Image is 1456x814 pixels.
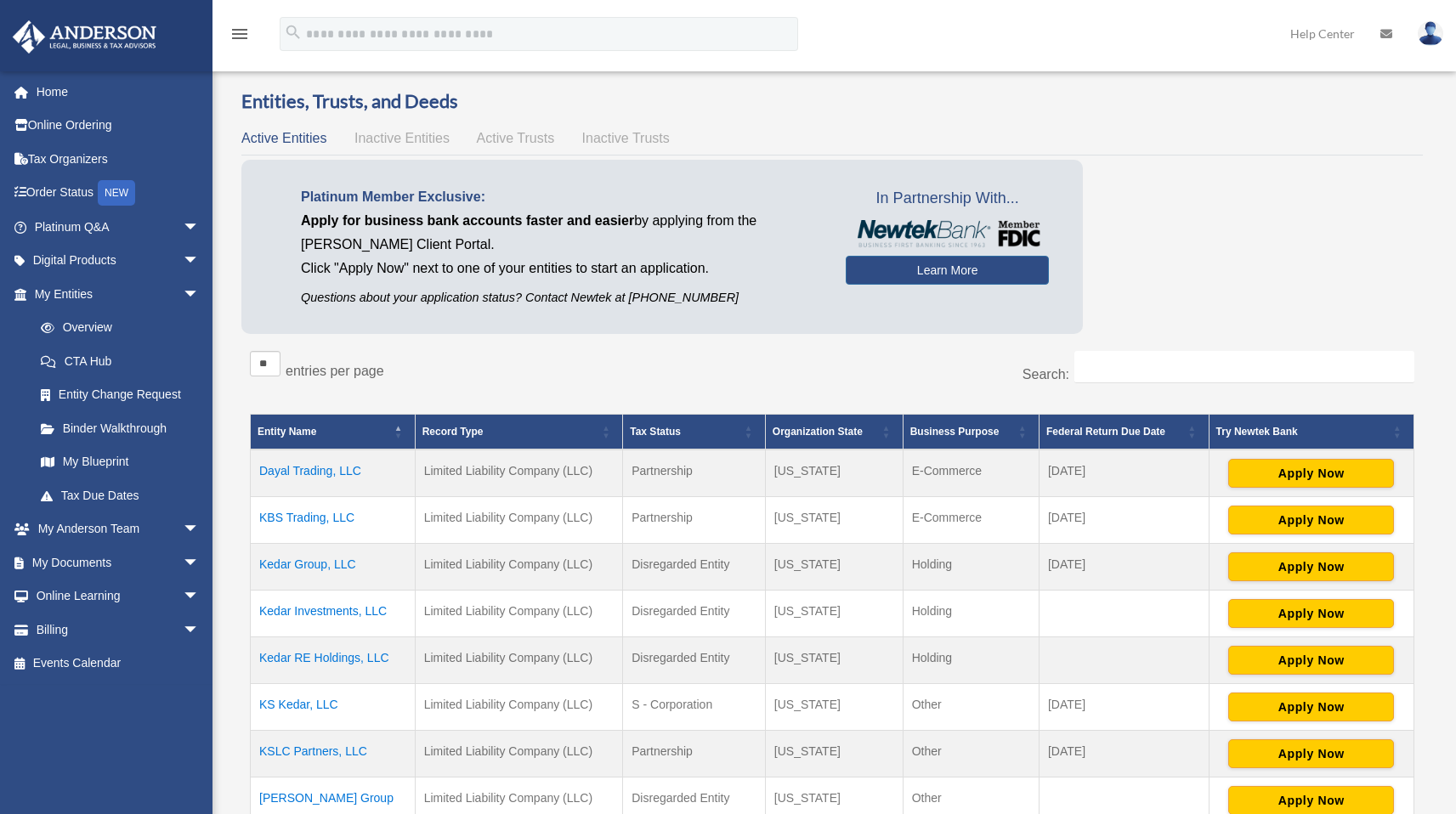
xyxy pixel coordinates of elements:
[183,579,217,614] span: arrow_drop_down
[903,496,1039,543] td: E-Commerce
[846,256,1049,285] a: Learn More
[12,142,225,176] a: Tax Organizers
[12,210,225,244] a: Platinum Q&Aarrow_drop_down
[183,244,217,279] span: arrow_drop_down
[765,496,903,543] td: [US_STATE]
[415,636,623,683] td: Limited Liability Company (LLC)
[765,414,903,449] th: Organization State: Activate to sort
[903,683,1039,730] td: Other
[623,414,766,449] th: Tax Status: Activate to sort
[903,543,1039,590] td: Holding
[415,496,623,543] td: Limited Liability Company (LLC)
[422,426,484,438] span: Record Type
[24,445,217,479] a: My Blueprint
[1228,506,1394,534] button: Apply Now
[183,545,217,580] span: arrow_drop_down
[24,378,217,412] a: Entity Change Request
[903,730,1039,777] td: Other
[1039,414,1209,449] th: Federal Return Due Date: Activate to sort
[623,449,766,497] td: Partnership
[477,131,555,145] span: Active Trusts
[1046,426,1165,438] span: Federal Return Due Date
[12,176,225,211] a: Order StatusNEW
[415,590,623,636] td: Limited Liability Company (LLC)
[251,496,416,543] td: KBS Trading, LLC
[12,277,217,311] a: My Entitiesarrow_drop_down
[630,426,681,438] span: Tax Status
[241,131,326,145] span: Active Entities
[301,185,820,209] p: Platinum Member Exclusive:
[183,277,217,312] span: arrow_drop_down
[1216,421,1388,442] div: Try Newtek Bank
[765,683,903,730] td: [US_STATE]
[12,545,225,579] a: My Documentsarrow_drop_down
[12,613,225,647] a: Billingarrow_drop_down
[415,449,623,497] td: Limited Liability Company (LLC)
[1209,414,1414,449] th: Try Newtek Bank : Activate to sort
[24,478,217,512] a: Tax Due Dates
[1039,496,1209,543] td: [DATE]
[284,23,303,42] i: search
[241,88,1423,115] h3: Entities, Trusts, and Deeds
[286,364,384,378] label: entries per page
[623,683,766,730] td: S - Corporation
[765,590,903,636] td: [US_STATE]
[183,512,217,547] span: arrow_drop_down
[903,449,1039,497] td: E-Commerce
[623,730,766,777] td: Partnership
[854,220,1040,247] img: NewtekBankLogoSM.png
[251,543,416,590] td: Kedar Group, LLC
[1228,599,1394,628] button: Apply Now
[1039,730,1209,777] td: [DATE]
[903,636,1039,683] td: Holding
[582,131,670,145] span: Inactive Trusts
[12,647,225,681] a: Events Calendar
[1228,552,1394,581] button: Apply Now
[24,311,208,345] a: Overview
[1228,646,1394,675] button: Apply Now
[1039,683,1209,730] td: [DATE]
[1228,692,1394,721] button: Apply Now
[623,636,766,683] td: Disregarded Entity
[415,683,623,730] td: Limited Liability Company (LLC)
[98,180,135,206] div: NEW
[1023,367,1069,382] label: Search:
[910,426,1000,438] span: Business Purpose
[24,344,217,378] a: CTA Hub
[903,414,1039,449] th: Business Purpose: Activate to sort
[765,636,903,683] td: [US_STATE]
[12,579,225,613] a: Online Learningarrow_drop_down
[354,131,450,145] span: Inactive Entities
[846,185,1049,212] span: In Partnership With...
[301,257,820,280] p: Click "Apply Now" next to one of your entities to start an application.
[1228,459,1394,488] button: Apply Now
[251,636,416,683] td: Kedar RE Holdings, LLC
[251,449,416,497] td: Dayal Trading, LLC
[1039,449,1209,497] td: [DATE]
[12,244,225,278] a: Digital Productsarrow_drop_down
[183,210,217,245] span: arrow_drop_down
[301,213,634,228] span: Apply for business bank accounts faster and easier
[1039,543,1209,590] td: [DATE]
[1418,21,1443,46] img: User Pic
[301,287,820,308] p: Questions about your application status? Contact Newtek at [PHONE_NUMBER]
[8,20,161,54] img: Anderson Advisors Platinum Portal
[765,730,903,777] td: [US_STATE]
[623,543,766,590] td: Disregarded Entity
[903,590,1039,636] td: Holding
[12,109,225,143] a: Online Ordering
[229,24,250,44] i: menu
[251,730,416,777] td: KSLC Partners, LLC
[251,590,416,636] td: Kedar Investments, LLC
[251,683,416,730] td: KS Kedar, LLC
[623,496,766,543] td: Partnership
[12,75,225,109] a: Home
[251,414,416,449] th: Entity Name: Activate to invert sorting
[1228,739,1394,768] button: Apply Now
[415,730,623,777] td: Limited Liability Company (LLC)
[415,543,623,590] td: Limited Liability Company (LLC)
[12,512,225,546] a: My Anderson Teamarrow_drop_down
[301,209,820,257] p: by applying from the [PERSON_NAME] Client Portal.
[24,411,217,445] a: Binder Walkthrough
